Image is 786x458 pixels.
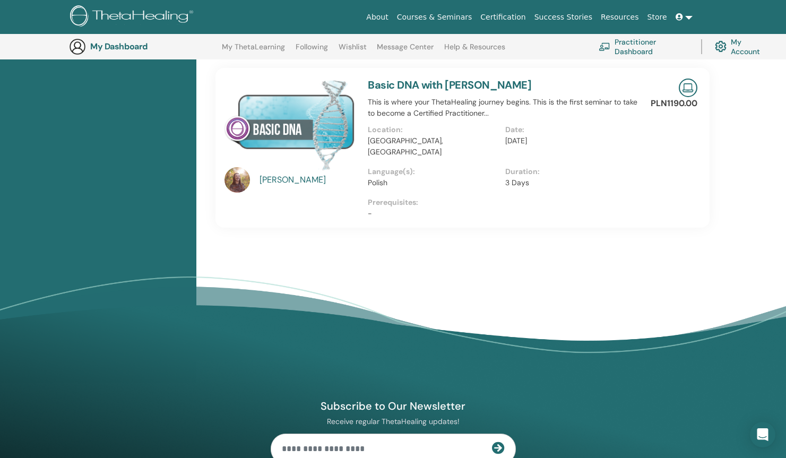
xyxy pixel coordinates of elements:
a: About [362,7,392,27]
a: Practitioner Dashboard [599,35,688,58]
a: Help & Resources [444,42,505,59]
a: Success Stories [530,7,597,27]
p: - [368,208,642,219]
a: Following [296,42,328,59]
a: Certification [476,7,530,27]
img: Live Online Seminar [679,79,697,97]
p: Language(s): [368,166,498,177]
a: Basic DNA with [PERSON_NAME] [368,78,531,92]
a: Message Center [377,42,434,59]
a: My Account [715,35,768,58]
p: [DATE] [505,135,636,146]
img: generic-user-icon.jpg [69,38,86,55]
a: [PERSON_NAME] [260,174,358,186]
p: Prerequisites: [368,197,642,208]
a: Store [643,7,671,27]
a: My ThetaLearning [222,42,285,59]
p: PLN1190.00 [651,97,697,110]
img: cog.svg [715,38,727,55]
p: This is where your ThetaHealing journey begins. This is the first seminar to take to become a Cer... [368,97,642,119]
img: Basic DNA [224,79,355,170]
p: Duration: [505,166,636,177]
a: Resources [597,7,643,27]
p: Location: [368,124,498,135]
div: Open Intercom Messenger [750,422,775,447]
a: Wishlist [339,42,367,59]
h4: Subscribe to Our Newsletter [271,399,516,413]
p: Receive regular ThetaHealing updates! [271,417,516,426]
p: Polish [368,177,498,188]
img: chalkboard-teacher.svg [599,42,610,51]
p: 3 Days [505,177,636,188]
a: Courses & Seminars [393,7,477,27]
img: default.jpg [224,167,250,193]
p: Date: [505,124,636,135]
img: logo.png [70,5,197,29]
h3: My Dashboard [90,41,196,51]
p: [GEOGRAPHIC_DATA], [GEOGRAPHIC_DATA] [368,135,498,158]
